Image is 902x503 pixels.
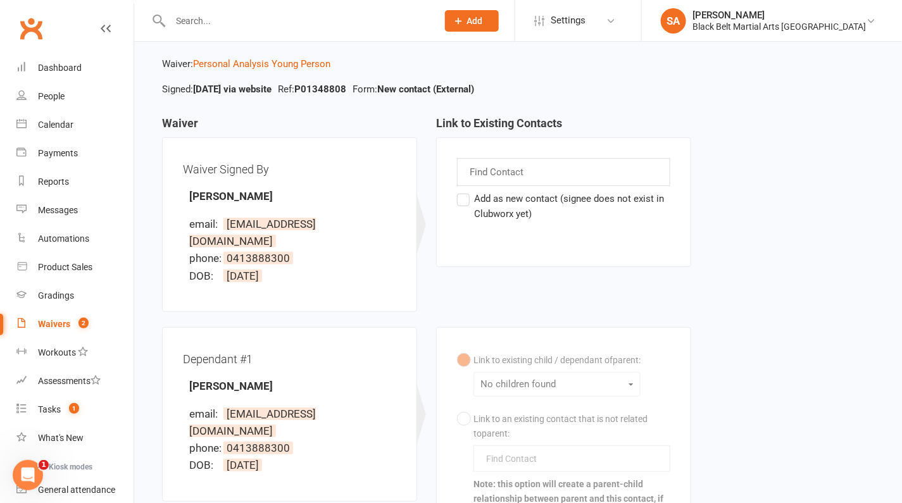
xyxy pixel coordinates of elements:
div: Workouts [38,347,76,357]
div: General attendance [38,485,115,495]
div: Assessments [38,376,101,386]
p: Waiver: [162,56,874,71]
div: Black Belt Martial Arts [GEOGRAPHIC_DATA] [692,21,867,32]
span: [EMAIL_ADDRESS][DOMAIN_NAME] [189,407,316,437]
a: Messages [16,196,134,225]
iframe: Intercom live chat [13,460,43,490]
span: Settings [551,6,586,35]
a: Dashboard [16,54,134,82]
a: Payments [16,139,134,168]
div: Gradings [38,290,74,301]
a: Product Sales [16,253,134,282]
div: Automations [38,233,89,244]
a: What's New [16,424,134,452]
div: SA [661,8,686,34]
li: Signed: [159,82,275,97]
div: Messages [38,205,78,215]
div: Waivers [38,319,70,329]
a: Reports [16,168,134,196]
div: phone: [189,440,221,457]
a: Clubworx [15,13,47,44]
span: [EMAIL_ADDRESS][DOMAIN_NAME] [189,218,316,247]
label: Add as new contact (signee does not exist in Clubworx yet) [457,191,670,221]
span: [DATE] [223,459,262,471]
input: Find Contact [468,164,527,180]
span: 1 [39,460,49,470]
strong: [DATE] via website [193,84,272,95]
div: phone: [189,250,221,267]
a: People [16,82,134,111]
strong: [PERSON_NAME] [189,380,273,392]
h3: Link to Existing Contacts [436,117,691,137]
span: 2 [78,318,89,328]
h3: Waiver [162,117,417,137]
a: Personal Analysis Young Person [193,58,330,70]
div: Reports [38,177,69,187]
div: Waiver Signed By [183,158,396,180]
li: Form: [349,82,477,97]
button: Add [445,10,499,32]
span: 0413888300 [223,442,293,454]
div: Dependant #1 [183,348,396,370]
a: Workouts [16,338,134,367]
a: Assessments [16,367,134,395]
strong: [PERSON_NAME] [189,190,273,202]
input: Search... [166,12,429,30]
div: Product Sales [38,262,92,272]
a: Waivers 2 [16,310,134,338]
a: Tasks 1 [16,395,134,424]
strong: P01348808 [294,84,346,95]
div: Tasks [38,404,61,414]
span: 1 [69,403,79,414]
div: Payments [38,148,78,158]
div: [PERSON_NAME] [692,9,867,21]
a: Automations [16,225,134,253]
div: email: [189,216,221,233]
div: DOB: [189,457,221,474]
a: Gradings [16,282,134,310]
span: Add [467,16,483,26]
li: Ref: [275,82,349,97]
span: 0413888300 [223,252,293,264]
div: What's New [38,433,84,443]
strong: New contact (External) [377,84,474,95]
div: Dashboard [38,63,82,73]
h2: Associate Waiver with Contact [162,20,874,46]
div: Calendar [38,120,73,130]
span: [DATE] [223,270,262,282]
a: Calendar [16,111,134,139]
div: email: [189,406,221,423]
div: People [38,91,65,101]
div: DOB: [189,268,221,285]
